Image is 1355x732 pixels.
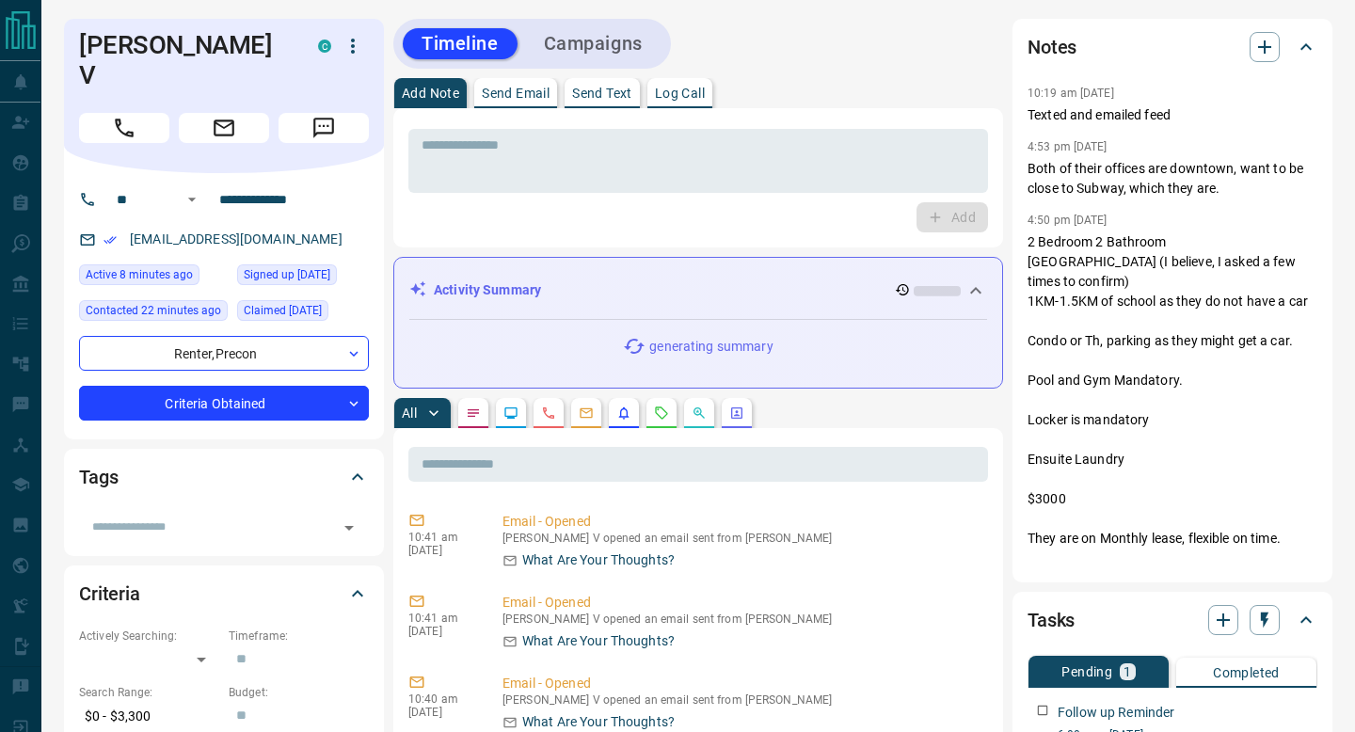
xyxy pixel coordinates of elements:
p: [PERSON_NAME] V opened an email sent from [PERSON_NAME] [502,693,980,707]
div: Tasks [1028,597,1317,643]
p: 10:40 am [408,692,474,706]
div: Criteria [79,571,369,616]
div: Criteria Obtained [79,386,369,421]
svg: Email Verified [104,233,117,247]
p: Search Range: [79,684,219,701]
svg: Emails [579,406,594,421]
button: Open [336,515,362,541]
div: Tue Sep 16 2025 [79,300,228,326]
p: Both of their offices are downtown, want to be close to Subway, which they are. [1028,159,1317,199]
svg: Opportunities [692,406,707,421]
svg: Listing Alerts [616,406,631,421]
p: Email - Opened [502,593,980,613]
h2: Criteria [79,579,140,609]
p: [PERSON_NAME] V opened an email sent from [PERSON_NAME] [502,532,980,545]
p: [DATE] [408,706,474,719]
div: Wed May 29 2024 [237,300,369,326]
p: 10:41 am [408,531,474,544]
svg: Requests [654,406,669,421]
p: generating summary [649,337,773,357]
span: Claimed [DATE] [244,301,322,320]
p: Completed [1213,666,1280,679]
span: Signed up [DATE] [244,265,330,284]
p: 4:53 pm [DATE] [1028,140,1108,153]
svg: Calls [541,406,556,421]
p: Pending [1061,665,1112,678]
p: 10:41 am [408,612,474,625]
svg: Agent Actions [729,406,744,421]
p: $0 - $3,300 [79,701,219,732]
h1: [PERSON_NAME] V [79,30,290,90]
p: What Are Your Thoughts? [522,631,675,651]
button: Timeline [403,28,518,59]
a: [EMAIL_ADDRESS][DOMAIN_NAME] [130,231,343,247]
p: [DATE] [408,544,474,557]
div: Tue May 07 2024 [237,264,369,291]
p: [PERSON_NAME] V opened an email sent from [PERSON_NAME] [502,613,980,626]
p: Texted and emailed feed [1028,105,1317,125]
div: Tags [79,454,369,500]
svg: Lead Browsing Activity [503,406,518,421]
button: Open [181,188,203,211]
div: Renter , Precon [79,336,369,371]
p: Budget: [229,684,369,701]
p: 1 [1124,665,1131,678]
span: Message [279,113,369,143]
p: Email - Opened [502,674,980,693]
p: Actively Searching: [79,628,219,644]
p: 10:19 am [DATE] [1028,87,1114,100]
h2: Tasks [1028,605,1075,635]
p: Follow up Reminder [1058,703,1174,723]
div: Tue Sep 16 2025 [79,264,228,291]
svg: Notes [466,406,481,421]
p: What Are Your Thoughts? [522,712,675,732]
p: All [402,406,417,420]
p: What Are Your Thoughts? [522,550,675,570]
p: [DATE] [408,625,474,638]
p: Send Email [482,87,550,100]
span: Email [179,113,269,143]
span: Contacted 22 minutes ago [86,301,221,320]
p: 4:50 pm [DATE] [1028,214,1108,227]
p: Email - Opened [502,512,980,532]
span: Call [79,113,169,143]
p: Timeframe: [229,628,369,644]
p: 2 Bedroom 2 Bathroom [GEOGRAPHIC_DATA] (I believe, I asked a few times to confirm) 1KM-1.5KM of s... [1028,232,1317,687]
div: condos.ca [318,40,331,53]
p: Add Note [402,87,459,100]
p: Activity Summary [434,280,541,300]
h2: Notes [1028,32,1076,62]
h2: Tags [79,462,118,492]
p: Log Call [655,87,705,100]
div: Notes [1028,24,1317,70]
p: Send Text [572,87,632,100]
div: Activity Summary [409,273,987,308]
button: Campaigns [525,28,662,59]
span: Active 8 minutes ago [86,265,193,284]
